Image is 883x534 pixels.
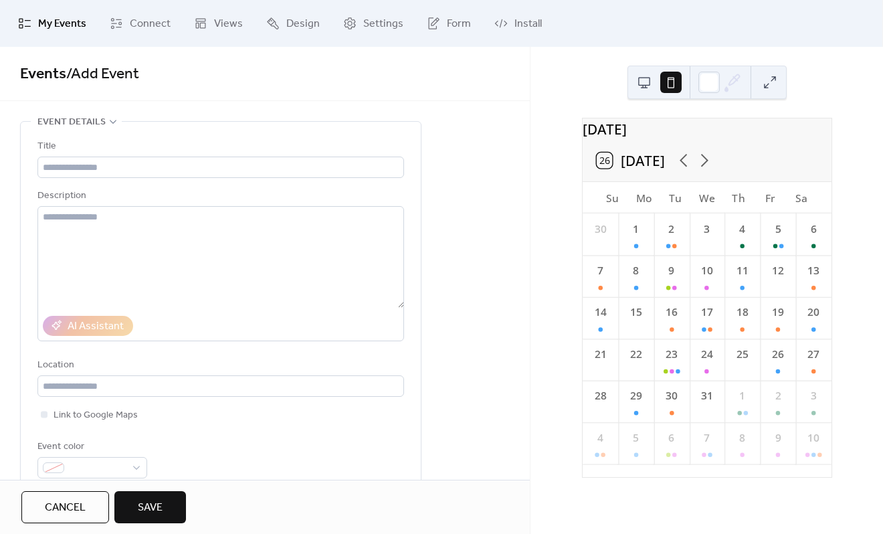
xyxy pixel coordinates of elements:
[628,263,644,278] div: 8
[628,347,644,362] div: 22
[38,16,86,32] span: My Events
[770,263,785,278] div: 12
[214,16,243,32] span: Views
[37,439,144,455] div: Event color
[805,430,821,446] div: 10
[37,357,401,373] div: Location
[21,491,109,523] button: Cancel
[699,221,714,237] div: 3
[37,139,401,155] div: Title
[256,5,330,41] a: Design
[138,500,163,516] span: Save
[805,305,821,321] div: 20
[770,430,785,446] div: 9
[691,182,722,213] div: We
[286,16,320,32] span: Design
[734,430,750,446] div: 8
[363,16,403,32] span: Settings
[37,188,401,204] div: Description
[628,305,644,321] div: 15
[592,305,607,321] div: 14
[628,221,644,237] div: 1
[699,430,714,446] div: 7
[770,221,785,237] div: 5
[664,388,679,404] div: 30
[590,149,670,173] button: 26[DATE]
[734,221,750,237] div: 4
[45,500,86,516] span: Cancel
[130,16,171,32] span: Connect
[592,430,607,446] div: 4
[699,263,714,278] div: 10
[114,491,186,523] button: Save
[514,16,542,32] span: Install
[805,221,821,237] div: 6
[660,182,691,213] div: Tu
[722,182,754,213] div: Th
[20,60,66,89] a: Events
[592,347,607,362] div: 21
[37,114,106,130] span: Event details
[628,430,644,446] div: 5
[699,347,714,362] div: 24
[770,347,785,362] div: 26
[100,5,181,41] a: Connect
[664,305,679,321] div: 16
[592,388,607,404] div: 28
[734,347,750,362] div: 25
[664,430,679,446] div: 6
[664,347,679,362] div: 23
[583,118,831,139] div: [DATE]
[8,5,96,41] a: My Events
[770,305,785,321] div: 19
[734,263,750,278] div: 11
[592,263,607,278] div: 7
[664,221,679,237] div: 2
[484,5,552,41] a: Install
[734,305,750,321] div: 18
[447,16,471,32] span: Form
[596,182,627,213] div: Su
[54,408,138,424] span: Link to Google Maps
[699,388,714,404] div: 31
[66,60,139,89] span: / Add Event
[628,388,644,404] div: 29
[664,263,679,278] div: 9
[805,263,821,278] div: 13
[628,182,660,213] div: Mo
[734,388,750,404] div: 1
[785,182,817,213] div: Sa
[805,388,821,404] div: 3
[333,5,413,41] a: Settings
[184,5,253,41] a: Views
[770,388,785,404] div: 2
[592,221,607,237] div: 30
[805,347,821,362] div: 27
[699,305,714,321] div: 17
[754,182,785,213] div: Fr
[417,5,481,41] a: Form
